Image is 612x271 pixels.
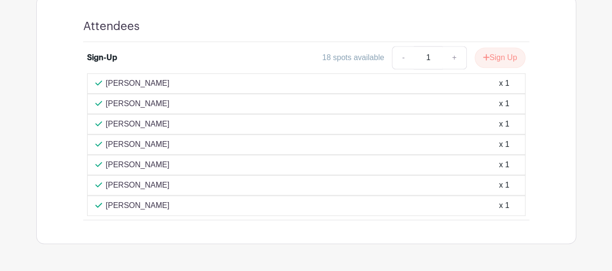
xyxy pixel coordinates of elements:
[499,179,509,191] div: x 1
[106,200,170,211] p: [PERSON_NAME]
[322,52,384,64] div: 18 spots available
[499,200,509,211] div: x 1
[499,78,509,89] div: x 1
[106,78,170,89] p: [PERSON_NAME]
[475,48,525,68] button: Sign Up
[392,46,414,69] a: -
[83,19,140,33] h4: Attendees
[499,139,509,150] div: x 1
[87,52,117,64] div: Sign-Up
[106,98,170,110] p: [PERSON_NAME]
[499,118,509,130] div: x 1
[442,46,466,69] a: +
[499,159,509,171] div: x 1
[499,98,509,110] div: x 1
[106,159,170,171] p: [PERSON_NAME]
[106,139,170,150] p: [PERSON_NAME]
[106,118,170,130] p: [PERSON_NAME]
[106,179,170,191] p: [PERSON_NAME]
